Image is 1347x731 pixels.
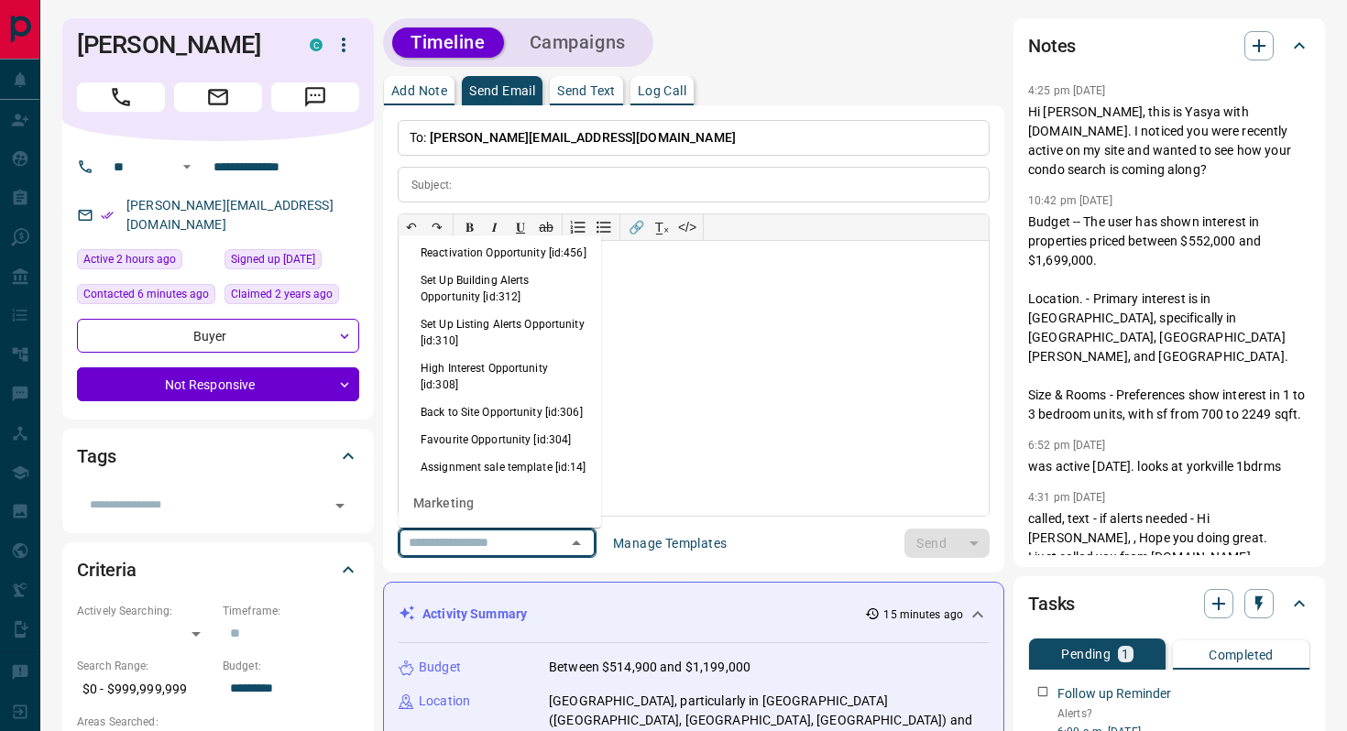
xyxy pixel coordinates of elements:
p: 4:25 pm [DATE] [1028,84,1106,97]
p: Subject: [411,177,452,193]
p: Budget -- The user has shown interest in properties priced between $552,000 and $1,699,000. Locat... [1028,213,1310,424]
p: 10:42 pm [DATE] [1028,194,1112,207]
span: Call [77,82,165,112]
button: 𝐁 [456,214,482,240]
div: Sat Jun 24 2023 [224,284,359,310]
div: Buyer [77,319,359,353]
button: ↶ [399,214,424,240]
p: Alerts? [1057,705,1310,722]
div: Tasks [1028,582,1310,626]
div: condos.ca [310,38,323,51]
h2: Notes [1028,31,1076,60]
p: 6:52 pm [DATE] [1028,439,1106,452]
span: Contacted 6 minutes ago [83,285,209,303]
button: T̲ₓ [649,214,674,240]
p: 15 minutes ago [883,606,963,623]
button: ab [533,214,559,240]
button: Timeline [392,27,504,58]
li: Set Up Listing Alerts Opportunity [id:310] [399,311,601,355]
div: split button [904,529,990,558]
div: Thu Jun 15 2017 [224,249,359,275]
span: [PERSON_NAME][EMAIL_ADDRESS][DOMAIN_NAME] [430,130,736,145]
span: Email [174,82,262,112]
button: 𝑰 [482,214,508,240]
li: High Interest Opportunity [id:308] [399,355,601,398]
h2: Tags [77,442,115,471]
p: 1 [1122,648,1129,660]
p: To: [398,120,990,156]
button: Open [176,156,198,178]
li: Assignment sale template [id:14] [399,453,601,481]
div: Not Responsive [77,367,359,401]
button: Numbered list [565,214,591,240]
p: Actively Searching: [77,603,214,619]
p: Follow up Reminder [1057,684,1171,704]
p: Add Note [391,84,447,97]
p: Log Call [638,84,686,97]
s: ab [539,220,553,235]
li: Favourite Opportunity [id:304] [399,426,601,453]
span: Active 2 hours ago [83,250,176,268]
p: Send Text [557,84,616,97]
h2: Tasks [1028,589,1075,618]
li: Back to Site Opportunity [id:306] [399,398,601,426]
button: ↷ [424,214,450,240]
li: [Marketing] - CRM- Birthday Email Property Version [id:1143271] [399,525,601,585]
button: Manage Templates [602,529,738,558]
h1: [PERSON_NAME] [77,30,282,60]
div: Marketing [399,481,601,525]
p: Budget [419,658,461,677]
p: Timeframe: [223,603,359,619]
p: Search Range: [77,658,214,674]
p: Location [419,692,470,711]
li: Set Up Building Alerts Opportunity [id:312] [399,267,601,311]
svg: Email Verified [101,209,114,222]
a: [PERSON_NAME][EMAIL_ADDRESS][DOMAIN_NAME] [126,198,334,232]
p: Between $514,900 and $1,199,000 [549,658,750,677]
button: 🔗 [623,214,649,240]
p: Budget: [223,658,359,674]
div: Tags [77,434,359,478]
button: Bullet list [591,214,617,240]
span: 𝐔 [516,220,525,235]
button: Close [564,530,589,556]
button: 𝐔 [508,214,533,240]
p: $0 - $999,999,999 [77,674,214,704]
button: Campaigns [511,27,644,58]
p: Hi [PERSON_NAME], this is Yasya with [DOMAIN_NAME]. I noticed you were recently active on my site... [1028,103,1310,180]
div: Wed Aug 13 2025 [77,284,215,310]
p: was active [DATE]. looks at yorkville 1bdrms [1028,457,1310,476]
div: Activity Summary15 minutes ago [399,597,989,631]
p: Activity Summary [422,605,527,624]
p: Completed [1209,649,1274,661]
li: Reactivation Opportunity [id:456] [399,239,601,267]
h2: Criteria [77,555,137,584]
span: Claimed 2 years ago [231,285,333,303]
button: Open [327,493,353,518]
p: 4:31 pm [DATE] [1028,491,1106,504]
p: called, text - if alerts needed - Hi [PERSON_NAME], , Hope you doing great. I just called you fro... [1028,509,1310,644]
p: Pending [1061,648,1111,660]
button: </> [674,214,700,240]
div: Wed Aug 13 2025 [77,249,215,275]
div: Criteria [77,548,359,592]
span: Signed up [DATE] [231,250,315,268]
span: Message [271,82,359,112]
div: Notes [1028,24,1310,68]
p: Areas Searched: [77,714,359,730]
p: Send Email [469,84,535,97]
